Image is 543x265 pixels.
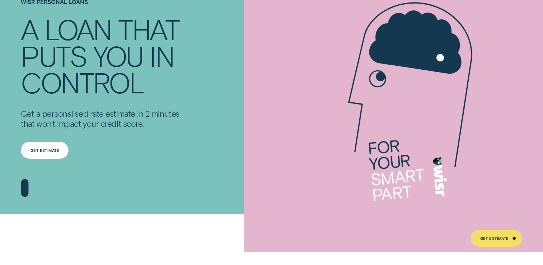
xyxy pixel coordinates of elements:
h4: A LOAN THAT PUTS YOU IN CONTROL [21,16,186,96]
div: A [21,16,38,42]
div: CONTROL [21,69,144,96]
div: PUTS [21,42,86,69]
a: Get Estimate [21,142,69,159]
div: THAT [118,16,179,42]
p: Get a personalised rate estimate in 2 minutes that won't impact your credit score. [21,108,186,129]
div: IN [150,42,174,69]
div: LOAN [45,16,112,42]
div: Get Estimate [31,149,59,152]
a: Get Estimate [471,230,522,247]
div: YOU [93,42,143,69]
